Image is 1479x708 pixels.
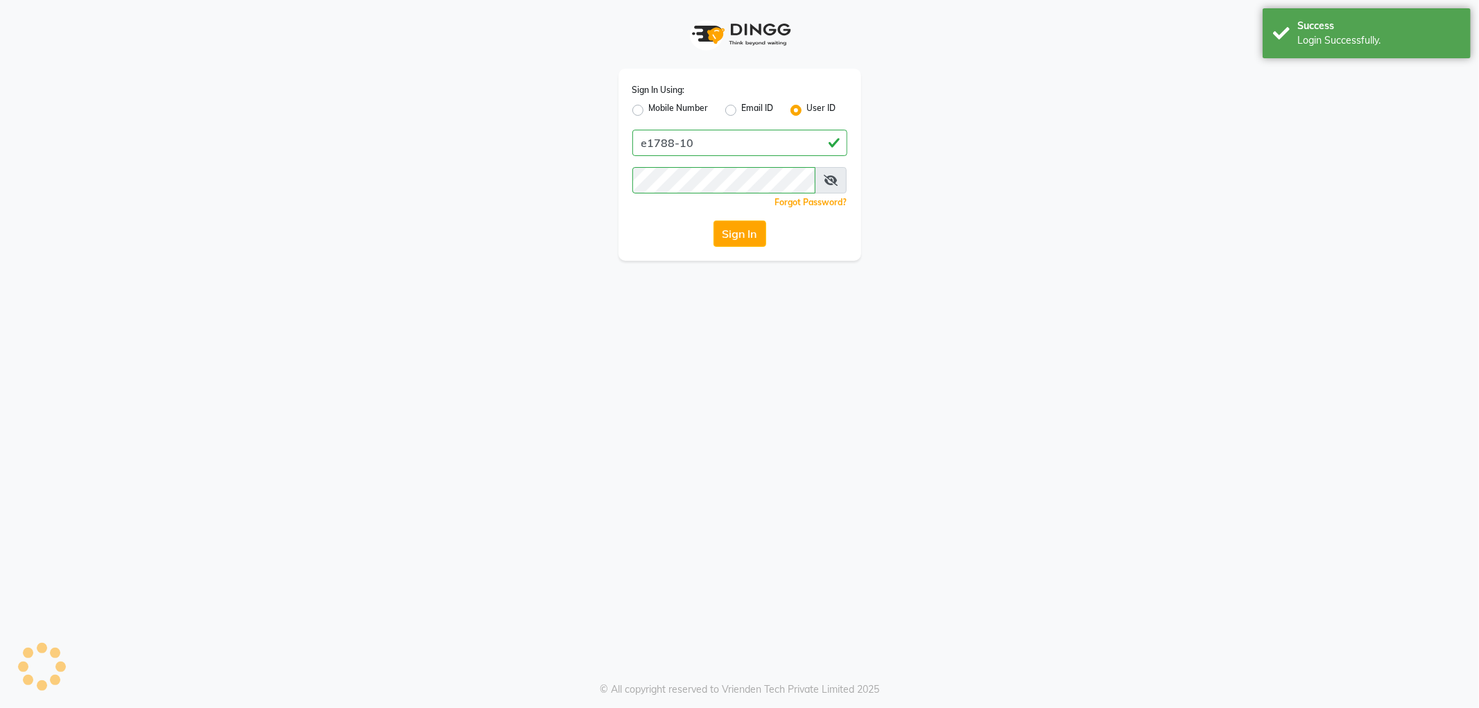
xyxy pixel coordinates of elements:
[775,197,847,207] a: Forgot Password?
[713,221,766,247] button: Sign In
[1297,19,1460,33] div: Success
[1297,33,1460,48] div: Login Successfully.
[632,167,816,193] input: Username
[632,130,847,156] input: Username
[807,102,836,119] label: User ID
[684,14,795,55] img: logo1.svg
[632,84,685,96] label: Sign In Using:
[649,102,709,119] label: Mobile Number
[742,102,774,119] label: Email ID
